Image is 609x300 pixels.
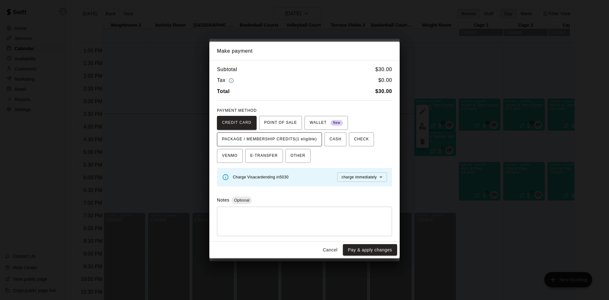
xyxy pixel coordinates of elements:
h6: $ 0.00 [378,76,392,85]
button: CREDIT CARD [217,116,257,130]
button: Cancel [320,244,340,256]
span: New [331,119,343,127]
span: OTHER [291,151,305,161]
span: charge immediately [342,175,377,179]
span: CREDIT CARD [222,118,252,128]
span: CASH [330,134,341,144]
button: Pay & apply changes [343,244,397,256]
span: Optional [232,198,252,203]
label: Notes [217,197,229,203]
button: OTHER [285,149,311,163]
span: PACKAGE / MEMBERSHIP CREDITS (1 eligible) [222,134,317,144]
button: WALLET New [304,116,348,130]
button: E-TRANSFER [245,149,283,163]
span: POINT OF SALE [264,118,297,128]
span: PAYMENT METHOD [217,108,257,113]
span: E-TRANSFER [250,151,278,161]
b: Total [217,89,230,94]
button: POINT OF SALE [259,116,302,130]
button: CHECK [349,132,374,146]
b: $ 30.00 [375,89,392,94]
button: PACKAGE / MEMBERSHIP CREDITS(1 eligible) [217,132,322,146]
h6: Tax [217,76,235,85]
span: Charge Visa card ending in 5030 [233,175,289,179]
span: VENMO [222,151,238,161]
h6: $ 30.00 [375,65,392,74]
h2: Make payment [209,42,400,60]
span: CHECK [354,134,369,144]
span: WALLET [310,118,343,128]
button: VENMO [217,149,243,163]
h6: Subtotal [217,65,237,74]
button: CASH [324,132,346,146]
